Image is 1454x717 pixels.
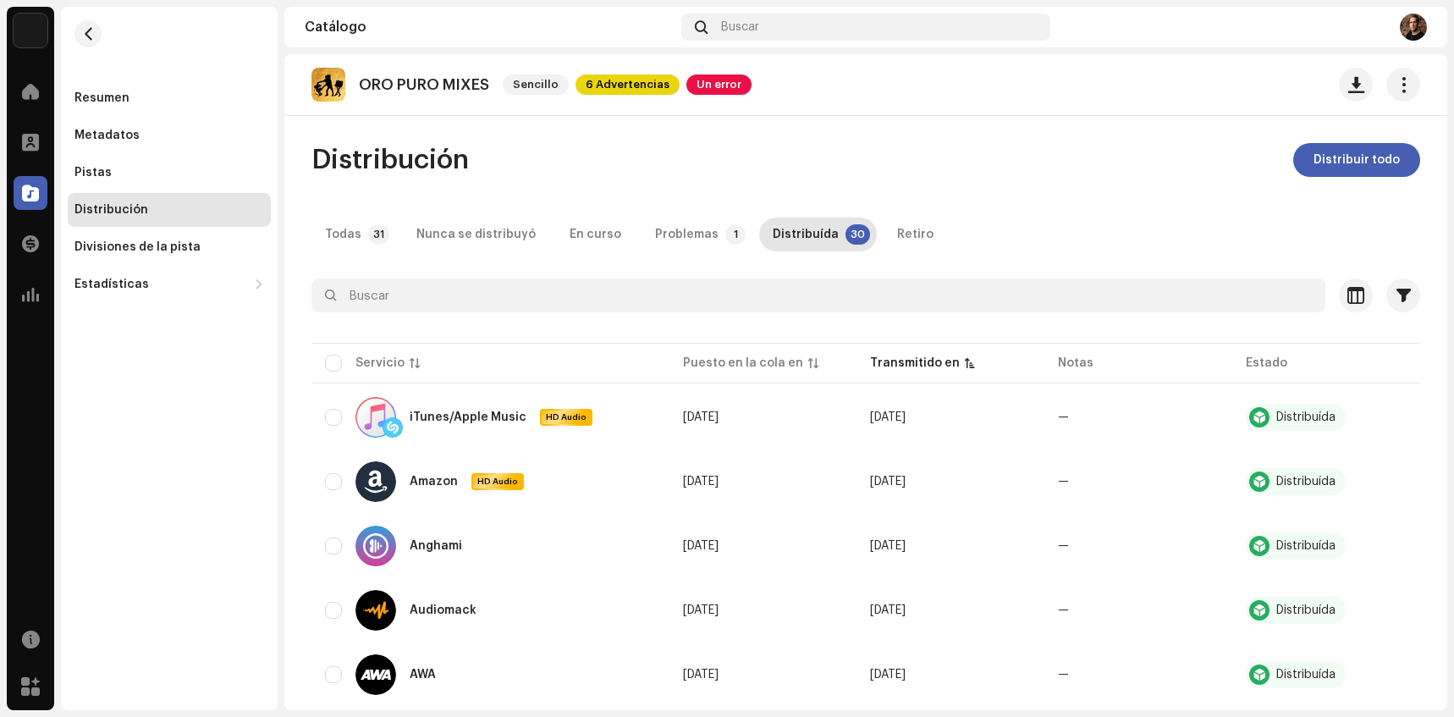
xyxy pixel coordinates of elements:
div: Nunca se distribuyó [416,218,536,251]
p: ORO PURO MIXES [359,76,489,94]
input: Buscar [311,279,1325,312]
re-m-nav-dropdown: Estadísticas [68,267,271,301]
span: HD Audio [473,476,522,488]
div: Pistas [74,166,112,179]
p-badge: 1 [725,224,746,245]
div: Distribuída [1276,604,1336,616]
div: Puesto en la cola en [683,355,803,372]
div: Todas [325,218,361,251]
div: Servicio [355,355,405,372]
span: 7 oct 2025 [683,669,719,681]
div: En curso [570,218,621,251]
span: Buscar [721,20,759,34]
span: Distribuir todo [1314,143,1400,177]
div: Distribuída [1276,669,1336,681]
re-m-nav-item: Resumen [68,81,271,115]
span: 7 oct 2025 [870,669,906,681]
div: Distribuída [1276,476,1336,488]
span: HD Audio [542,411,591,423]
span: Distribución [311,143,469,177]
span: 7 oct 2025 [683,604,719,616]
re-m-nav-item: Pistas [68,156,271,190]
span: Sencillo [503,74,569,95]
img: 9456d983-5a27-489a-9d77-0c048ea3a1bf [1400,14,1427,41]
span: 7 oct 2025 [683,540,719,552]
span: 7 oct 2025 [870,476,906,488]
div: AWA [410,669,436,681]
div: iTunes/Apple Music [410,411,526,423]
img: edd8793c-a1b1-4538-85bc-e24b6277bc1e [14,14,47,47]
button: Distribuir todo [1293,143,1420,177]
span: 7 oct 2025 [870,540,906,552]
re-m-nav-item: Distribución [68,193,271,227]
div: Divisiones de la pista [74,240,201,254]
div: Metadatos [74,129,140,142]
span: Un error [686,74,752,95]
div: Transmitido en [870,355,960,372]
re-m-nav-item: Metadatos [68,119,271,152]
div: Amazon [410,476,458,488]
div: Estadísticas [74,278,149,291]
re-a-table-badge: — [1058,411,1069,423]
div: Distribuída [1276,411,1336,423]
div: Problemas [655,218,719,251]
div: Distribuída [1276,540,1336,552]
p-badge: 31 [368,224,389,245]
div: Resumen [74,91,129,105]
img: 0c6157f8-946e-40a8-a37a-280d6c70162d [311,68,345,102]
re-a-table-badge: — [1058,476,1069,488]
div: Anghami [410,540,462,552]
re-a-table-badge: — [1058,540,1069,552]
div: Catálogo [305,20,675,34]
span: 7 oct 2025 [683,476,719,488]
div: Retiro [897,218,934,251]
re-a-table-badge: — [1058,604,1069,616]
p-badge: 30 [845,224,870,245]
div: Distribuída [773,218,839,251]
re-a-table-badge: — [1058,669,1069,681]
span: 7 oct 2025 [870,604,906,616]
span: 6 Advertencias [576,74,680,95]
span: 8 oct 2025 [870,411,906,423]
re-m-nav-item: Divisiones de la pista [68,230,271,264]
div: Distribución [74,203,148,217]
span: 7 oct 2025 [683,411,719,423]
div: Audiomack [410,604,476,616]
